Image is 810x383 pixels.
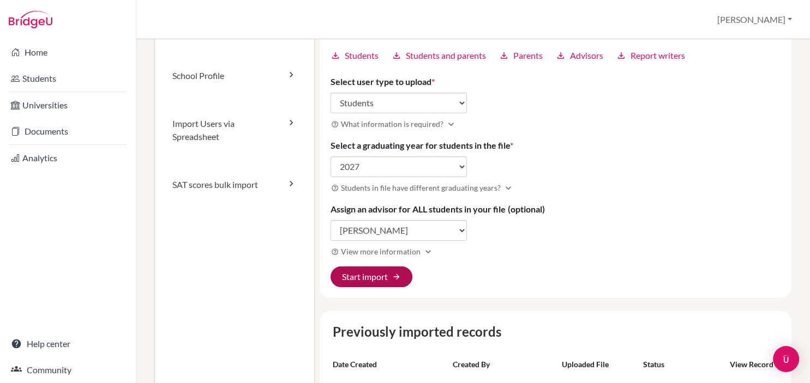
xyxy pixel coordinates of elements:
a: Community [2,359,134,381]
button: Students in file have different graduating years?Expand more [331,181,514,194]
a: Home [2,41,134,63]
label: Select user type to upload [331,75,435,88]
span: View more information [341,246,421,257]
button: View more informationExpand more [331,245,434,258]
img: Bridge-U [9,11,52,28]
a: downloadAdvisors [556,49,603,62]
span: What information is required? [341,118,443,130]
i: help_outline [331,248,339,256]
span: Students in file have different graduating years? [341,182,501,193]
th: Date created [328,355,448,374]
i: download [499,51,509,60]
button: [PERSON_NAME] [712,9,797,30]
a: Students [2,68,134,89]
span: arrow_forward [392,272,401,281]
span: Students [345,49,379,62]
button: What information is required?Expand more [331,118,457,130]
caption: Previously imported records [328,322,783,342]
a: Help center [2,333,134,355]
i: help_outline [331,120,339,128]
span: Parents [513,49,543,62]
i: Expand more [503,183,514,193]
a: School Profile [155,52,314,100]
label: Assign an advisor for ALL students in your file [331,203,545,216]
span: Advisors [570,49,603,62]
a: Import Users via Spreadsheet [155,100,314,161]
span: Students and parents [406,49,486,62]
a: downloadParents [499,49,543,62]
th: View record [721,355,783,374]
a: downloadStudents and parents [392,49,486,62]
span: Report writers [631,49,685,62]
i: download [392,51,401,60]
i: Expand more [446,119,457,130]
a: Universities [2,94,134,116]
i: download [616,51,626,60]
i: download [331,51,340,60]
button: Start import [331,266,412,287]
th: Created by [448,355,557,374]
th: Status [639,355,721,374]
i: Expand more [423,246,434,257]
i: download [556,51,566,60]
a: downloadStudents [331,49,379,62]
i: help_outline [331,184,339,192]
a: downloadReport writers [616,49,685,62]
span: (optional) [508,204,545,214]
label: Select a graduating year for students in the file [331,139,513,152]
div: Download BridgeU import templatesexpand_less [331,49,781,62]
div: Open Intercom Messenger [773,346,799,372]
th: Uploaded file [557,355,639,374]
a: Documents [2,120,134,142]
a: Analytics [2,147,134,169]
a: SAT scores bulk import [155,161,314,209]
